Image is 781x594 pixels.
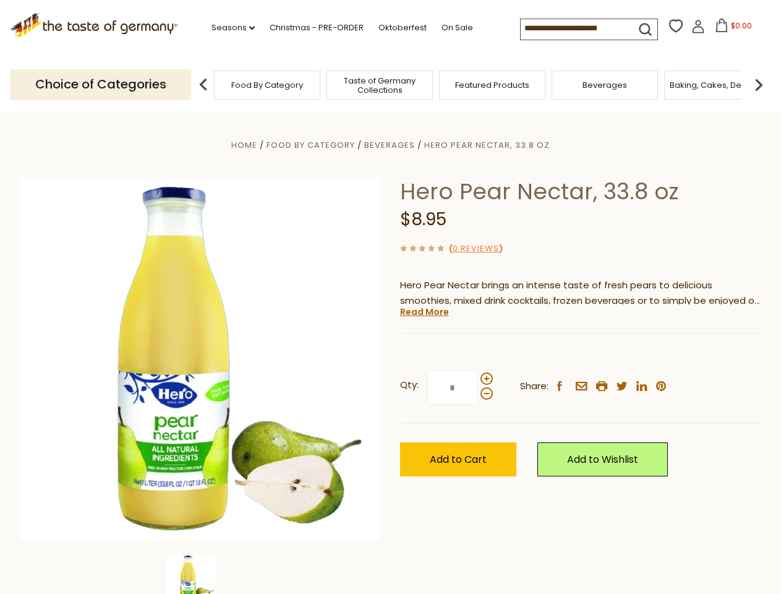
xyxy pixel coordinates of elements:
[427,371,478,405] input: Qty:
[400,278,762,309] p: Hero Pear Nectar brings an intense taste of fresh pears to delicious smoothies, mixed drink cockt...
[378,21,427,35] a: Oktoberfest
[267,139,355,151] a: Food By Category
[583,80,627,90] a: Beverages
[400,442,516,476] button: Add to Cart
[746,72,771,97] img: next arrow
[191,72,216,97] img: previous arrow
[20,178,382,540] img: Hero Pear Nectar, 33.8 oz
[400,178,762,205] h1: Hero Pear Nectar, 33.8 oz
[11,69,191,100] p: Choice of Categories
[400,207,446,231] span: $8.95
[442,21,473,35] a: On Sale
[520,379,548,394] span: Share:
[364,139,415,151] a: Beverages
[400,306,449,318] a: Read More
[270,21,364,35] a: Christmas - PRE-ORDER
[231,80,303,90] a: Food By Category
[453,243,499,256] a: 0 Reviews
[537,442,668,476] a: Add to Wishlist
[211,21,255,35] a: Seasons
[424,139,550,151] a: Hero Pear Nectar, 33.8 oz
[330,76,429,95] a: Taste of Germany Collections
[400,377,419,393] strong: Qty:
[731,20,752,31] span: $0.00
[707,19,760,37] button: $0.00
[449,243,503,254] span: ( )
[670,80,766,90] a: Baking, Cakes, Desserts
[231,139,257,151] a: Home
[430,452,487,467] span: Add to Cart
[455,80,529,90] a: Featured Products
